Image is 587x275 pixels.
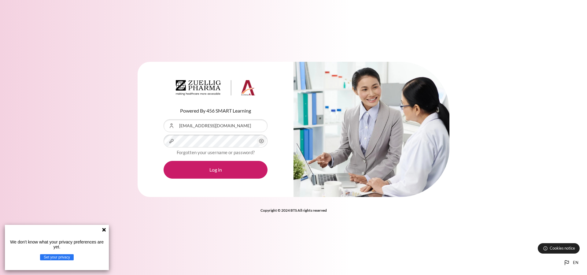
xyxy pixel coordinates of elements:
[538,243,580,254] button: Cookies notice
[176,80,255,98] a: Architeck
[176,80,255,95] img: Architeck
[40,254,74,260] button: Set your privacy
[7,240,106,249] p: We don't know what your privacy preferences are yet.
[164,107,268,114] p: Powered By 456 SMART Learning
[164,119,268,132] input: Username or Email Address
[164,161,268,179] button: Log in
[573,260,578,266] span: en
[561,257,581,269] button: Languages
[550,245,575,251] span: Cookies notice
[260,208,327,213] strong: Copyright © 2024 BTS All rights reserved
[177,150,255,155] a: Forgotten your username or password?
